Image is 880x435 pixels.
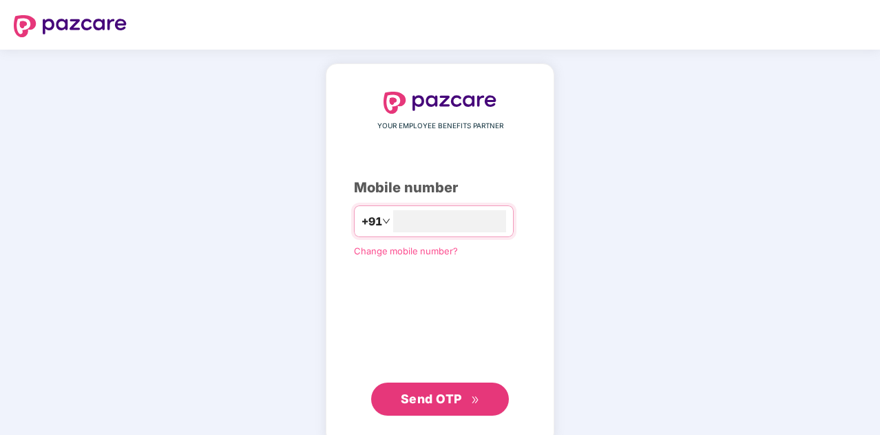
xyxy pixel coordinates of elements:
span: Send OTP [401,392,462,406]
span: +91 [362,213,382,230]
img: logo [14,15,127,37]
img: logo [384,92,496,114]
a: Change mobile number? [354,245,458,256]
span: YOUR EMPLOYEE BENEFITS PARTNER [377,121,503,132]
div: Mobile number [354,177,526,199]
button: Send OTPdouble-right [371,383,509,416]
span: double-right [471,396,480,405]
span: down [382,217,390,225]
